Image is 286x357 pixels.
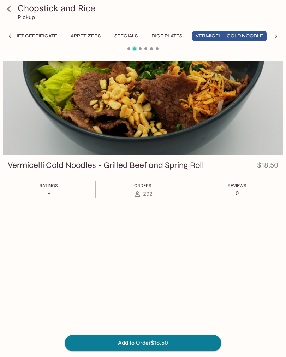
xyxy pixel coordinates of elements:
[8,160,204,171] h3: Vermicelli Cold Noodles - Grilled Beef and Spring Roll
[134,183,151,188] span: Orders
[110,31,142,41] button: Specials
[228,183,246,188] span: Reviews
[40,190,58,197] p: -
[257,160,278,174] h4: $18.50
[9,31,61,41] button: Gift Certificate
[40,183,58,188] span: Ratings
[18,3,280,14] h3: Chopstick and Rice
[67,31,105,41] button: Appetizers
[192,31,267,41] button: Vermicelli Cold Noodle
[18,14,35,21] p: Pickup
[143,191,153,197] span: 292
[148,31,186,41] button: Rice Plates
[65,335,221,351] button: Add to Order$18.50
[3,61,283,155] div: Vermicelli Cold Noodles - Grilled Beef and Spring Roll
[228,190,246,197] p: 0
